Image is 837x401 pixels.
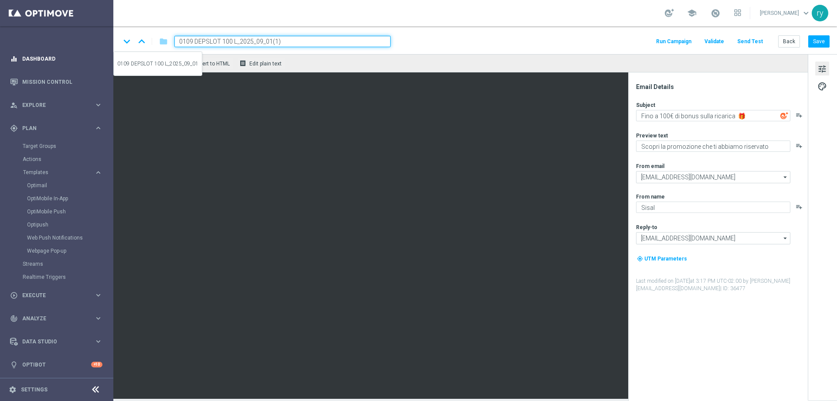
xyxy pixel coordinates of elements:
input: Select [636,232,790,244]
span: Convert to HTML [190,61,230,67]
a: Settings [21,387,48,392]
a: Realtime Triggers [23,274,91,281]
button: playlist_add [796,203,803,210]
button: tune [815,62,829,75]
input: Enter a unique template name [174,36,391,47]
span: Preview [152,61,170,67]
i: receipt [239,60,246,67]
span: Templates [23,170,85,175]
span: Validate [704,38,724,45]
a: Target Groups [23,143,91,150]
i: keyboard_arrow_right [94,314,102,322]
button: person_search Explore keyboard_arrow_right [10,102,103,109]
span: Explore [22,103,94,108]
button: lightbulb Optibot +10 [10,361,103,368]
button: Mission Control [10,79,103,86]
i: keyboard_arrow_down [120,35,133,48]
i: keyboard_arrow_right [94,124,102,132]
a: Optipush [27,221,91,228]
i: arrow_drop_down [781,171,790,183]
button: track_changes Analyze keyboard_arrow_right [10,315,103,322]
button: Send Test [736,36,764,48]
button: folder [158,34,169,48]
div: Mission Control [10,70,102,93]
a: Web Push Notifications [27,234,91,241]
div: Optibot [10,353,102,376]
i: keyboard_arrow_right [94,291,102,299]
a: Dashboard [22,47,102,70]
span: school [687,8,697,18]
i: my_location [637,256,643,262]
button: play_circle_outline Execute keyboard_arrow_right [10,292,103,299]
label: Preview text [636,132,668,139]
a: OptiMobile In-App [27,195,91,202]
span: tune [817,63,827,75]
span: Edit plain text [249,61,282,67]
i: equalizer [10,55,18,63]
span: palette [817,81,827,92]
button: Validate [703,36,725,48]
div: Dashboard [10,47,102,70]
i: folder [159,36,168,47]
a: Optimail [27,182,91,189]
span: Data Studio [22,339,94,344]
span: Execute [22,293,94,298]
span: Analyze [22,316,94,321]
label: Subject [636,102,655,109]
button: Run Campaign [655,36,693,48]
i: person_search [10,101,18,109]
button: remove_red_eye Preview [139,58,174,69]
span: | ID: 36477 [720,285,745,291]
i: arrow_drop_down [781,233,790,244]
button: Save [808,35,830,48]
span: keyboard_arrow_down [801,8,811,18]
span: Plan [22,126,94,131]
img: optiGenie.svg [780,112,788,120]
button: my_location UTM Parameters [636,254,688,264]
i: keyboard_arrow_right [94,101,102,109]
div: Optipush [27,218,112,231]
div: Execute [10,291,94,299]
label: From email [636,163,664,170]
button: playlist_add [796,112,803,119]
div: OptiMobile Push [27,205,112,218]
button: palette [815,79,829,93]
a: Streams [23,260,91,267]
i: keyboard_arrow_right [94,337,102,346]
button: Data Studio keyboard_arrow_right [10,338,103,345]
label: Last modified on [DATE] at 3:17 PM UTC-02:00 by [PERSON_NAME][EMAIL_ADDRESS][DOMAIN_NAME] [636,278,807,292]
div: Templates [23,166,112,257]
button: gps_fixed Plan keyboard_arrow_right [10,125,103,132]
div: Explore [10,101,94,109]
div: equalizer Dashboard [10,55,103,62]
a: [PERSON_NAME]keyboard_arrow_down [759,7,812,20]
div: Analyze [10,315,94,322]
div: Data Studio [10,338,94,346]
div: Streams [23,257,112,271]
div: Actions [23,153,112,166]
i: track_changes [10,315,18,322]
span: UTM Parameters [644,256,687,262]
div: Email Details [636,83,807,91]
i: keyboard_arrow_right [94,168,102,177]
button: Templates keyboard_arrow_right [23,169,103,176]
div: Webpage Pop-up [27,244,112,257]
i: lightbulb [10,361,18,369]
label: Reply-to [636,224,657,231]
a: OptiMobile Push [27,208,91,215]
input: Select [636,171,790,183]
label: From name [636,193,665,200]
div: Optimail [27,179,112,192]
i: playlist_add [796,142,803,149]
i: remove_red_eye [142,60,149,67]
i: play_circle_outline [10,291,18,299]
a: Actions [23,156,91,163]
